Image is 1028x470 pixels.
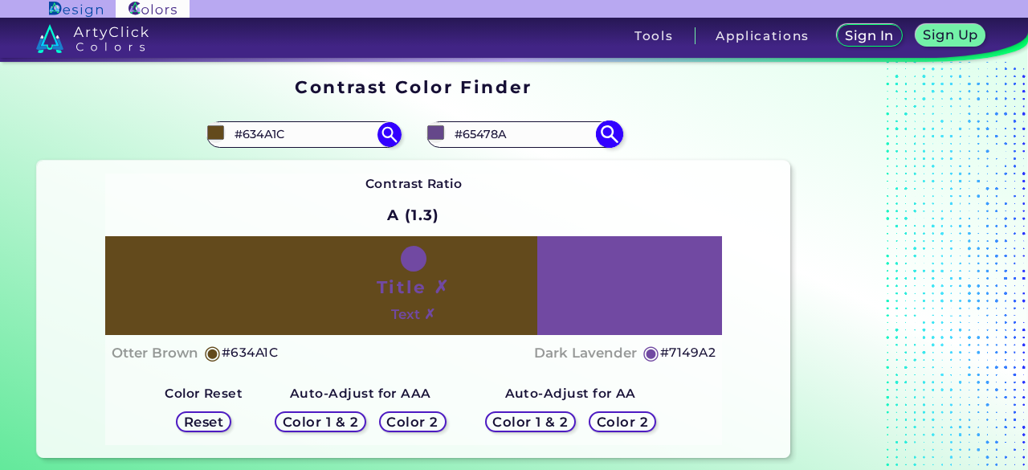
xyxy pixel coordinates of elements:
h5: Sign Up [926,29,976,41]
h1: Contrast Color Finder [295,75,532,99]
h5: Reset [186,415,222,427]
h5: Color 2 [599,415,646,427]
a: Sign In [840,26,899,46]
img: ArtyClick Design logo [49,2,103,17]
img: icon search [377,122,402,146]
strong: Contrast Ratio [365,176,463,191]
h5: Sign In [847,30,891,42]
strong: Auto-Adjust for AA [505,386,636,401]
h5: Color 2 [390,415,436,427]
h5: ◉ [204,343,222,362]
h3: Tools [634,30,674,42]
h5: #7149A2 [660,342,716,363]
h5: ◉ [642,343,660,362]
h2: A (1.3) [380,198,447,233]
h5: Color 1 & 2 [287,415,355,427]
strong: Auto-Adjust for AAA [290,386,431,401]
h4: Text ✗ [391,303,435,326]
input: type color 1.. [229,124,378,145]
h5: Color 1 & 2 [496,415,565,427]
h3: Applications [716,30,810,42]
input: type color 2.. [449,124,598,145]
h1: Title ✗ [377,275,451,299]
img: logo_artyclick_colors_white.svg [36,24,149,53]
h4: Dark Lavender [534,341,637,365]
a: Sign Up [919,26,982,46]
h5: #634A1C [222,342,278,363]
img: icon search [595,121,623,149]
strong: Color Reset [165,386,243,401]
h4: Otter Brown [112,341,198,365]
iframe: Advertisement [797,71,997,464]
